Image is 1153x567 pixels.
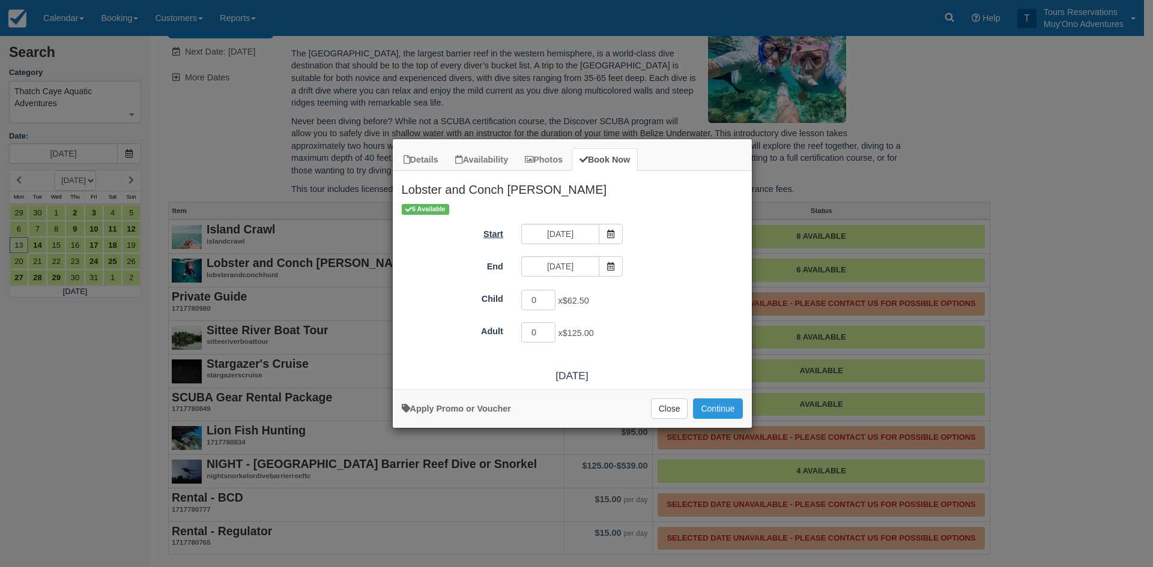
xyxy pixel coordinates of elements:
span: x [558,296,589,306]
a: Book Now [572,148,638,172]
a: Apply Voucher [402,404,511,413]
span: $62.50 [563,296,589,306]
span: [DATE] [555,370,588,382]
label: End [393,256,512,273]
label: Child [393,289,512,305]
button: Close [651,398,688,419]
a: Photos [517,148,570,172]
label: Adult [393,321,512,338]
span: $125.00 [563,329,594,338]
a: Availability [447,148,516,172]
label: Start [393,224,512,241]
h2: Lobster and Conch [PERSON_NAME] [393,171,752,202]
input: Adult [521,322,556,343]
input: Child [521,290,556,310]
a: Details [396,148,446,172]
span: x [558,329,593,338]
button: Add to Booking [693,398,742,419]
div: Item Modal [393,171,752,383]
span: 6 Available [402,204,449,214]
